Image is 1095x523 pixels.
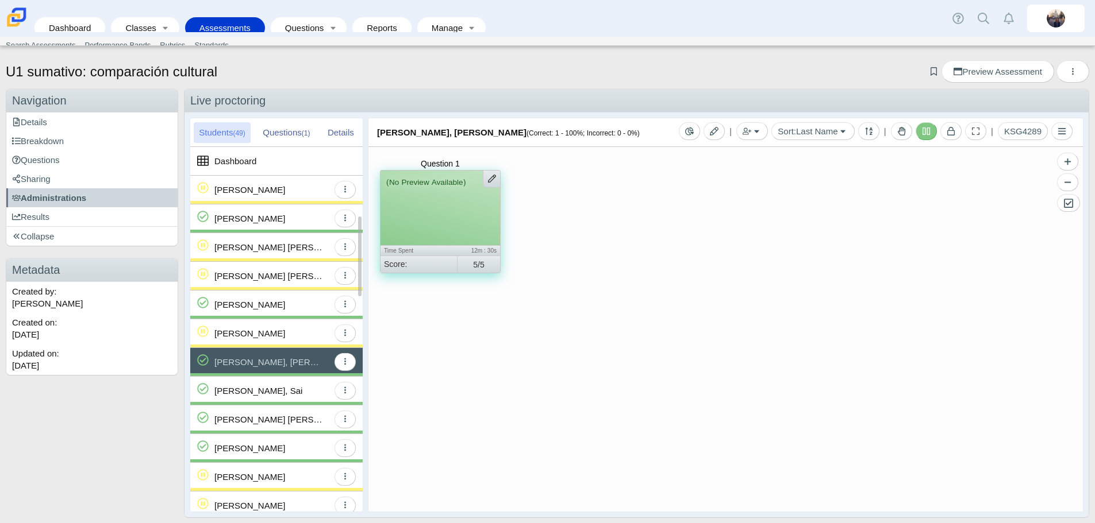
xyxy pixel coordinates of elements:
div: [PERSON_NAME] [PERSON_NAME] [214,233,324,261]
span: Navigation [12,94,67,107]
img: britta.barnhart.NdZ84j [1047,9,1065,28]
small: (1) [302,129,310,137]
a: Carmen School of Science & Technology [5,21,29,31]
button: Toggle Menu [1051,122,1073,140]
span: Questions [12,155,60,165]
small: (Correct: 1 - 100%; Incorrect: 0 - 0%) [527,129,640,137]
a: Questions [276,17,325,38]
a: Add bookmark [928,67,939,76]
a: Questions [6,150,178,169]
div: [PERSON_NAME] [214,434,285,462]
span: Administrations [12,193,86,203]
a: Search Assessments [1,37,80,54]
span: KSG4289 [1004,126,1042,136]
div: [PERSON_NAME] [PERSON_NAME] [214,262,324,290]
a: Toggle expanded [157,17,174,38]
a: Rubrics [155,37,190,54]
span: Sharing [12,174,51,184]
img: Carmen School of Science & Technology [5,5,29,29]
div: [PERSON_NAME] [214,176,285,204]
button: Toggle Reporting [679,122,700,140]
a: Performance Bands [80,37,155,54]
div: [PERSON_NAME] [214,204,285,233]
a: Sharing [6,169,178,188]
a: Assessments [191,17,259,38]
div: [PERSON_NAME], Sai [214,377,302,405]
div: [PERSON_NAME] [214,463,285,491]
h3: Metadata [6,258,178,282]
div: Question 1 [380,158,501,170]
a: Preview Assessment [942,60,1054,83]
div: Students [194,122,251,143]
small: (49) [233,129,245,137]
a: Classes [117,17,157,38]
span: | [729,126,732,136]
div: [PERSON_NAME] [214,491,285,520]
a: Manage [423,17,464,38]
div: Live proctoring [185,89,1089,113]
span: Collapse [12,231,54,241]
time: Oct 2, 2025 at 8:17 AM [12,330,39,339]
a: Standards [190,37,233,54]
small: (No Preview Available) [386,177,466,187]
div: Created on: [6,313,178,344]
div: 5/5 [457,256,500,273]
time: Oct 2, 2025 at 8:17 AM [12,361,39,370]
button: Sort:Last Name [771,122,854,140]
a: Toggle expanded [464,17,480,38]
a: Results [6,207,178,226]
a: Breakdown [6,131,178,150]
span: Details [12,117,47,127]
div: Dashboard [214,147,256,175]
span: Last Name [796,126,838,136]
a: Administrations [6,188,178,207]
h1: U1 sumativo: comparación cultural [6,62,217,82]
span: [PERSON_NAME], [PERSON_NAME] [377,127,640,137]
a: britta.barnhart.NdZ84j [1027,5,1085,32]
div: Time Spent [384,246,440,255]
a: Reports [358,17,406,38]
a: Collapse [6,227,178,246]
div: Created by: [PERSON_NAME] [6,282,178,313]
div: Score: [384,256,457,273]
span: Preview Assessment [954,67,1042,76]
span: | [991,126,993,136]
a: Alerts [996,6,1021,31]
span: Results [12,212,49,222]
div: [PERSON_NAME] [214,290,285,319]
button: KSG4289 [998,122,1048,140]
span: | [884,126,886,136]
div: [PERSON_NAME] [214,319,285,347]
a: Dashboard [40,17,99,38]
a: Details [6,113,178,131]
div: [PERSON_NAME], [PERSON_NAME] [214,348,324,376]
div: [PERSON_NAME] [PERSON_NAME][GEOGRAPHIC_DATA] [214,405,324,433]
div: Details [322,122,359,143]
span: Breakdown [12,136,64,146]
div: Updated on: [6,344,178,375]
div: 12m : 30s [440,246,497,255]
a: Toggle expanded [325,17,341,38]
div: Questions [258,122,315,143]
button: More options [1056,60,1089,83]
